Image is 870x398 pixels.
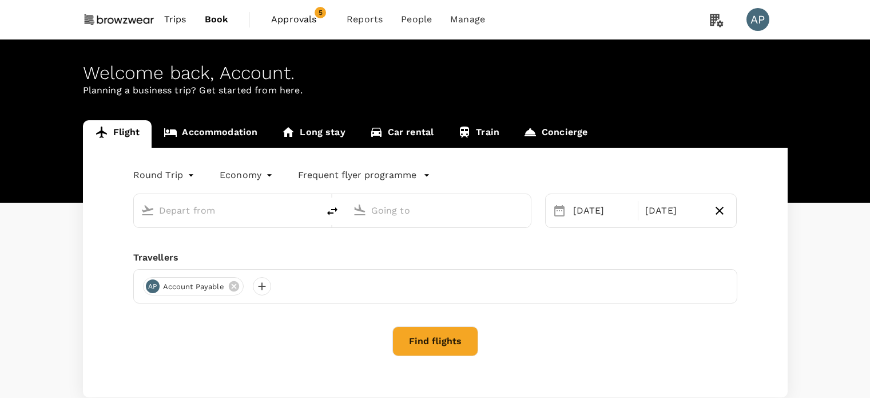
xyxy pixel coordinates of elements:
a: Flight [83,120,152,148]
p: Planning a business trip? Get started from here. [83,84,788,97]
div: Round Trip [133,166,197,184]
div: APAccount Payable [143,277,244,295]
input: Depart from [159,202,295,219]
img: Browzwear Solutions Pte Ltd [83,7,155,32]
span: Trips [164,13,186,26]
div: AP [146,279,160,293]
span: Account Payable [156,281,231,293]
a: Accommodation [152,120,269,148]
span: Manage [450,13,485,26]
a: Train [446,120,511,148]
span: Approvals [271,13,328,26]
div: Economy [220,166,275,184]
div: [DATE] [569,199,635,222]
a: Car rental [357,120,446,148]
span: People [401,13,432,26]
button: Open [523,209,525,211]
span: Book [205,13,229,26]
div: Travellers [133,251,737,265]
button: Frequent flyer programme [298,168,430,182]
div: [DATE] [641,199,708,222]
button: Find flights [392,326,478,356]
input: Going to [371,202,507,219]
a: Long stay [269,120,357,148]
span: Reports [347,13,383,26]
div: AP [746,8,769,31]
span: 5 [315,7,326,18]
p: Frequent flyer programme [298,168,416,182]
a: Concierge [511,120,599,148]
div: Welcome back , Account . [83,62,788,84]
button: delete [319,198,346,225]
button: Open [311,209,313,211]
